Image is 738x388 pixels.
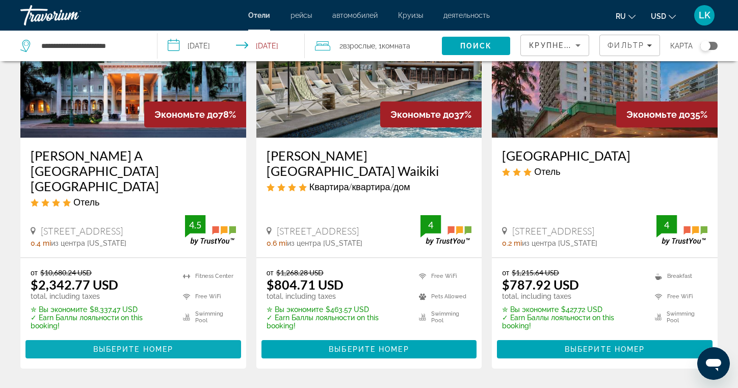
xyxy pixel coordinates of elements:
[25,343,241,354] a: Выберите номер
[277,225,359,237] span: [STREET_ADDRESS]
[31,305,170,314] p: $8,337.47 USD
[154,109,218,120] span: Экономьте до
[650,268,707,283] li: Breakfast
[502,166,707,177] div: 3 star Hotel
[616,12,626,20] span: ru
[178,268,235,283] li: Fitness Center
[276,268,324,277] del: $1,268.28 USD
[390,109,454,120] span: Экономьте до
[178,289,235,304] li: Free WiFi
[31,239,51,247] span: 0.4 mi
[375,39,410,53] span: , 1
[31,268,38,277] span: от
[261,343,477,354] a: Выберите номер
[626,109,690,120] span: Экономьте до
[651,9,676,23] button: Change currency
[529,41,653,49] span: Крупнейшие сбережения
[185,215,236,245] img: TrustYou guest rating badge
[699,10,710,20] span: LK
[382,42,410,50] span: Комната
[534,166,560,177] span: Отель
[414,309,471,325] li: Swimming Pool
[502,268,509,277] span: от
[20,2,122,29] a: Travorium
[261,340,477,358] button: Выберите номер
[40,38,142,54] input: Search hotel destination
[656,215,707,245] img: TrustYou guest rating badge
[267,314,406,330] p: ✓ Earn Баллы лояльности on this booking!
[287,239,362,247] span: из центра [US_STATE]
[51,239,126,247] span: из центра [US_STATE]
[343,42,375,50] span: Взрослые
[497,343,713,354] a: Выберите номер
[380,101,482,127] div: 37%
[693,41,718,50] button: Toggle map
[420,215,471,245] img: TrustYou guest rating badge
[31,305,87,314] span: ✮ Вы экономите
[185,219,205,231] div: 4.5
[616,101,718,127] div: 35%
[522,239,597,247] span: из центра [US_STATE]
[414,268,471,283] li: Free WiFi
[267,148,472,178] a: [PERSON_NAME][GEOGRAPHIC_DATA] Waikiki
[512,268,559,277] del: $1,215.64 USD
[329,345,409,353] span: Выберите номер
[248,11,270,19] a: Отели
[497,340,713,358] button: Выберите номер
[414,289,471,304] li: Pets Allowed
[529,39,581,51] mat-select: Sort by
[512,225,594,237] span: [STREET_ADDRESS]
[31,148,236,194] a: [PERSON_NAME] A [GEOGRAPHIC_DATA] [GEOGRAPHIC_DATA]
[339,39,375,53] span: 2
[502,148,707,163] h3: [GEOGRAPHIC_DATA]
[565,345,645,353] span: Выберите номер
[502,292,642,300] p: total, including taxes
[31,196,236,208] div: 4 star Hotel
[73,196,99,208] span: Отель
[178,309,235,325] li: Swimming Pool
[157,31,305,61] button: Select check in and out date
[267,292,406,300] p: total, including taxes
[332,11,378,19] a: автомобилей
[267,305,323,314] span: ✮ Вы экономите
[309,181,410,192] span: Квартира/квартира/дом
[420,219,441,231] div: 4
[31,314,170,330] p: ✓ Earn Баллы лояльности on this booking!
[650,309,707,325] li: Swimming Pool
[40,268,92,277] del: $10,680.24 USD
[41,225,123,237] span: [STREET_ADDRESS]
[267,268,274,277] span: от
[267,239,287,247] span: 0.6 mi
[502,314,642,330] p: ✓ Earn Баллы лояльности on this booking!
[691,5,718,26] button: User Menu
[267,305,406,314] p: $463.57 USD
[93,345,173,353] span: Выберите номер
[442,37,510,55] button: Search
[460,42,492,50] span: Поиск
[31,277,118,292] ins: $2,342.77 USD
[398,11,423,19] a: Круизы
[650,289,707,304] li: Free WiFi
[267,181,472,192] div: 4 star Apartment
[670,39,693,53] span: карта
[31,292,170,300] p: total, including taxes
[502,305,559,314] span: ✮ Вы экономите
[443,11,490,19] a: деятельность
[305,31,442,61] button: Travelers: 2 adults, 0 children
[608,41,644,49] span: Фильтр
[25,340,241,358] button: Выберите номер
[267,277,344,292] ins: $804.71 USD
[291,11,312,19] a: рейсы
[144,101,246,127] div: 78%
[656,219,677,231] div: 4
[616,9,636,23] button: Change language
[502,305,642,314] p: $427.72 USD
[599,35,660,56] button: Filters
